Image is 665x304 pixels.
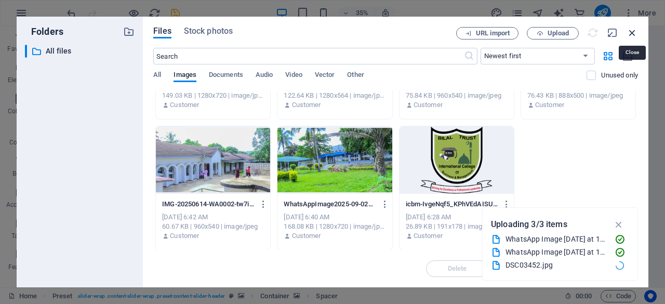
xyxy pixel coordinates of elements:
div: WhatsApp Image [DATE] at 15.06.30_4fb42f89.jpg [506,246,606,258]
input: Search [153,48,463,64]
a: Skip to main content [4,4,73,13]
p: All files [46,45,115,57]
span: Upload [548,30,569,36]
p: Customer [292,231,321,241]
span: Stock photos [184,25,233,37]
p: Customer [292,100,321,110]
div: 76.43 KB | 888x500 | image/jpeg [527,91,629,100]
span: All [153,69,161,83]
div: 168.08 KB | 1280x720 | image/jpeg [284,222,385,231]
span: Other [347,69,364,83]
p: Customer [170,231,199,241]
p: Customer [414,231,443,241]
div: DSC03452.jpg [506,259,607,271]
i: Create new folder [123,26,135,37]
div: 60.67 KB | 960x540 | image/jpeg [162,222,264,231]
div: 75.84 KB | 960x540 | image/jpeg [406,91,508,100]
p: Displays only files that are not in use on the website. Files added during this session can still... [601,71,638,80]
div: 122.64 KB | 1280x564 | image/jpeg [284,91,385,100]
p: WhatsAppImage2025-09-02at15.06.30_0d82499f-OTy8mVdmr0T6wtfMykL1ng.jpg [284,200,376,209]
div: [DATE] 6:40 AM [284,213,385,222]
span: Files [153,25,171,37]
button: URL import [456,27,518,39]
p: icbm-IvgeNqf5_KPhVEdAISUHNQ.png [406,200,498,209]
div: [DATE] 6:28 AM [406,213,508,222]
p: Customer [535,100,564,110]
p: IMG-20250614-WA0002-tw7iC-KB5m1xrlRKGU-VOA.jpg [162,200,255,209]
div: ​ [25,45,27,58]
div: 149.03 KB | 1280x720 | image/jpeg [162,91,264,100]
span: Audio [256,69,273,83]
p: Customer [414,100,443,110]
div: 26.89 KB | 191x178 | image/png [406,222,508,231]
span: URL import [476,30,510,36]
span: Documents [209,69,243,83]
span: Video [285,69,302,83]
div: [DATE] 6:42 AM [162,213,264,222]
p: Uploading 3/3 items [491,218,567,231]
p: Folders [25,25,63,38]
p: Customer [170,100,199,110]
div: WhatsApp Image [DATE] at 15.06.26_9a1db5f1.jpg [506,233,606,245]
span: Images [174,69,196,83]
i: Minimize [607,27,618,38]
button: Upload [527,27,579,39]
span: Vector [315,69,335,83]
